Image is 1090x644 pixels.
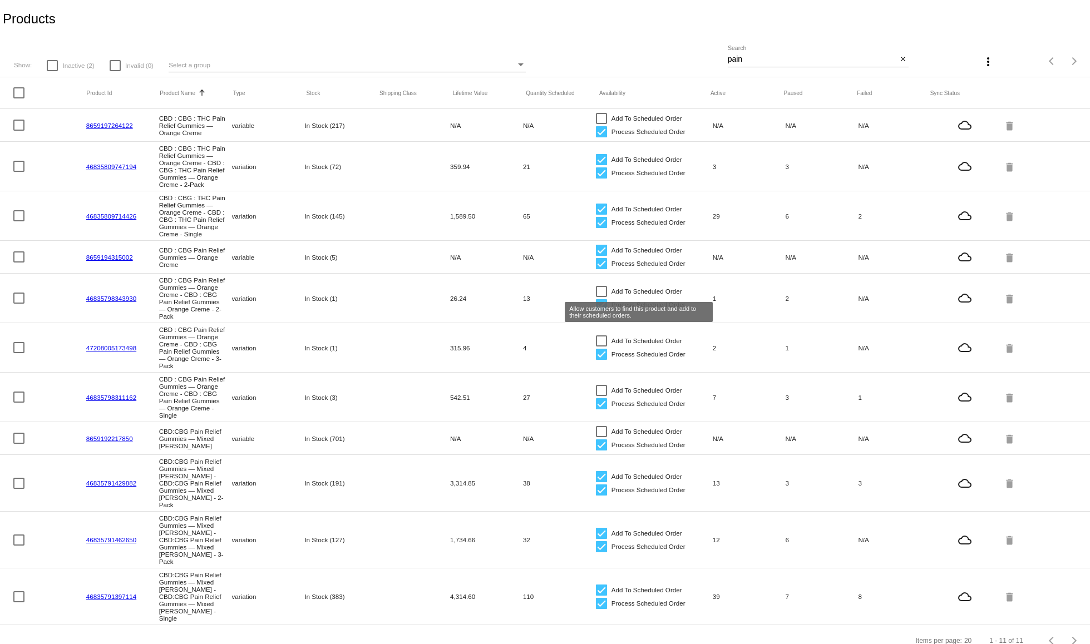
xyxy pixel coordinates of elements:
[611,425,682,438] span: Add To Scheduled Order
[611,348,685,361] span: Process Scheduled Order
[783,90,802,96] button: Change sorting for TotalQuantityScheduledPaused
[86,394,136,401] a: 46835798311162
[86,479,136,487] a: 46835791429882
[611,334,682,348] span: Add To Scheduled Order
[786,533,859,546] mat-cell: 6
[858,292,931,305] mat-cell: N/A
[304,119,377,132] mat-cell: In Stock (217)
[169,61,210,68] span: Select a group
[14,61,32,68] span: Show:
[379,90,417,96] button: Change sorting for ShippingClass
[858,119,931,132] mat-cell: N/A
[611,298,685,311] span: Process Scheduled Order
[87,90,112,96] button: Change sorting for ExternalId
[232,160,305,173] mat-cell: variation
[86,163,136,170] a: 46835809747194
[159,244,232,271] mat-cell: CBD : CBG Pain Relief Gummies — Orange Creme
[786,210,859,222] mat-cell: 6
[159,455,232,511] mat-cell: CBD:CBG Pain Relief Gummies — Mixed [PERSON_NAME] - CBD:CBG Pain Relief Gummies — Mixed [PERSON_N...
[159,274,232,323] mat-cell: CBD : CBG Pain Relief Gummies — Orange Creme - CBD : CBG Pain Relief Gummies — Orange Creme - 2-Pack
[611,216,685,229] span: Process Scheduled Order
[786,119,859,132] mat-cell: N/A
[523,432,596,445] mat-cell: N/A
[450,477,523,489] mat-cell: 3,314.85
[1004,389,1017,406] mat-icon: delete
[450,341,523,354] mat-cell: 315.96
[523,590,596,603] mat-cell: 110
[931,477,998,490] mat-icon: cloud_queue
[931,590,998,603] mat-icon: cloud_queue
[899,55,907,64] mat-icon: close
[304,590,377,603] mat-cell: In Stock (383)
[931,291,998,305] mat-icon: cloud_queue
[713,391,786,404] mat-cell: 7
[1004,474,1017,492] mat-icon: delete
[982,55,995,68] mat-icon: more_vert
[232,119,305,132] mat-cell: variable
[523,251,596,264] mat-cell: N/A
[62,59,94,72] span: Inactive (2)
[232,251,305,264] mat-cell: variable
[786,590,859,603] mat-cell: 7
[611,153,682,166] span: Add To Scheduled Order
[160,90,195,96] button: Change sorting for ProductName
[931,533,998,547] mat-icon: cloud_queue
[599,90,711,96] mat-header-cell: Availability
[611,384,682,397] span: Add To Scheduled Order
[304,292,377,305] mat-cell: In Stock (1)
[786,160,859,173] mat-cell: 3
[786,432,859,445] mat-cell: N/A
[786,292,859,305] mat-cell: 2
[611,202,682,216] span: Add To Scheduled Order
[713,251,786,264] mat-cell: N/A
[304,160,377,173] mat-cell: In Stock (72)
[450,292,523,305] mat-cell: 26.24
[611,257,685,270] span: Process Scheduled Order
[858,210,931,222] mat-cell: 2
[306,90,320,96] button: Change sorting for StockLevel
[125,59,154,72] span: Invalid (0)
[713,210,786,222] mat-cell: 29
[526,90,574,96] button: Change sorting for QuantityScheduled
[523,119,596,132] mat-cell: N/A
[523,477,596,489] mat-cell: 38
[611,470,682,483] span: Add To Scheduled Order
[897,54,909,66] button: Clear
[786,251,859,264] mat-cell: N/A
[713,590,786,603] mat-cell: 39
[232,210,305,222] mat-cell: variation
[453,90,488,96] button: Change sorting for LifetimeValue
[931,390,998,404] mat-icon: cloud_queue
[713,119,786,132] mat-cell: N/A
[786,391,859,404] mat-cell: 3
[523,391,596,404] mat-cell: 27
[450,210,523,222] mat-cell: 1,589.50
[523,210,596,222] mat-cell: 65
[858,533,931,546] mat-cell: N/A
[611,438,685,452] span: Process Scheduled Order
[611,483,685,497] span: Process Scheduled Order
[304,533,377,546] mat-cell: In Stock (127)
[1004,249,1017,266] mat-icon: delete
[858,432,931,445] mat-cell: N/A
[1004,117,1017,134] mat-icon: delete
[858,160,931,173] mat-cell: N/A
[713,160,786,173] mat-cell: 3
[159,425,232,452] mat-cell: CBD:CBG Pain Relief Gummies — Mixed [PERSON_NAME]
[232,391,305,404] mat-cell: variation
[450,391,523,404] mat-cell: 542.51
[159,568,232,625] mat-cell: CBD:CBG Pain Relief Gummies — Mixed [PERSON_NAME] - CBD:CBG Pain Relief Gummies — Mixed [PERSON_N...
[159,191,232,240] mat-cell: CBD : CBG : THC Pain Relief Gummies — Orange Creme - CBD : CBG : THC Pain Relief Gummies — Orange...
[86,536,136,543] a: 46835791462650
[786,477,859,489] mat-cell: 3
[232,533,305,546] mat-cell: variation
[931,209,998,222] mat-icon: cloud_queue
[232,477,305,489] mat-cell: variation
[1004,588,1017,605] mat-icon: delete
[523,533,596,546] mat-cell: 32
[523,341,596,354] mat-cell: 4
[713,533,786,546] mat-cell: 12
[1004,207,1017,225] mat-icon: delete
[931,160,998,173] mat-icon: cloud_queue
[713,432,786,445] mat-cell: N/A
